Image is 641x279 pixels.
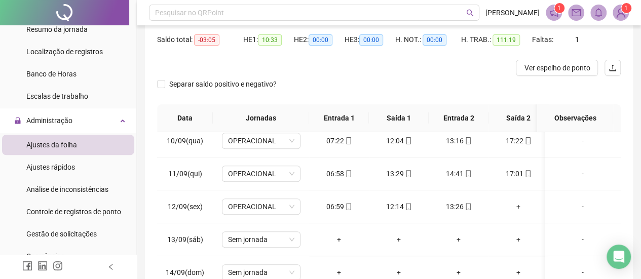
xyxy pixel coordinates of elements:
span: OPERACIONAL [228,199,294,214]
span: Ajustes rápidos [26,163,75,171]
span: mobile [464,137,472,144]
span: search [466,9,474,17]
span: mobile [464,203,472,210]
div: H. NOT.: [395,34,461,46]
span: 10/09(qua) [167,137,203,145]
span: 1 [557,5,561,12]
span: OPERACIONAL [228,133,294,148]
div: 12:04 [377,135,421,146]
div: + [377,267,421,278]
span: mobile [404,170,412,177]
span: 1 [624,5,628,12]
th: Saída 1 [369,104,429,132]
th: Data [157,104,213,132]
div: HE 2: [294,34,345,46]
span: 00:00 [423,34,446,46]
span: Ocorrências [26,252,64,260]
span: 14/09(dom) [166,268,204,276]
span: lock [14,117,21,124]
span: Separar saldo positivo e negativo? [165,78,281,90]
div: - [553,168,613,179]
div: Saldo total: [157,34,243,46]
div: - [553,201,613,212]
div: 12:14 [377,201,421,212]
span: bell [594,8,603,17]
div: 13:26 [437,201,480,212]
span: mobile [523,137,532,144]
span: mobile [344,137,352,144]
span: upload [609,64,617,72]
span: Análise de inconsistências [26,185,108,193]
div: - [553,267,613,278]
div: - [553,135,613,146]
span: [PERSON_NAME] [485,7,540,18]
div: + [437,234,480,245]
div: Open Intercom Messenger [607,245,631,269]
span: 12/09(sex) [168,203,203,211]
span: Localização de registros [26,48,103,56]
div: 17:22 [497,135,540,146]
span: Sem jornada [228,232,294,247]
div: + [437,267,480,278]
span: Faltas: [532,35,555,44]
span: Banco de Horas [26,70,77,78]
span: mail [572,8,581,17]
span: mobile [404,203,412,210]
span: 1 [575,35,579,44]
span: mobile [523,170,532,177]
span: notification [549,8,558,17]
div: + [497,201,540,212]
span: instagram [53,261,63,271]
span: mobile [464,170,472,177]
span: 10:33 [258,34,282,46]
div: HE 1: [243,34,294,46]
span: mobile [344,170,352,177]
span: 00:00 [359,34,383,46]
div: + [317,267,361,278]
span: Ajustes da folha [26,141,77,149]
div: 06:59 [317,201,361,212]
span: Gestão de solicitações [26,230,97,238]
div: + [317,234,361,245]
sup: Atualize o seu contato no menu Meus Dados [621,3,631,13]
th: Observações [537,104,613,132]
div: 17:01 [497,168,540,179]
div: 14:41 [437,168,480,179]
th: Entrada 1 [309,104,369,132]
div: + [377,234,421,245]
div: + [497,267,540,278]
span: 111:19 [493,34,520,46]
div: + [497,234,540,245]
span: Administração [26,116,72,125]
th: Jornadas [213,104,309,132]
span: Observações [545,112,605,124]
span: Resumo da jornada [26,25,88,33]
span: facebook [22,261,32,271]
span: Escalas de trabalho [26,92,88,100]
sup: 1 [554,3,564,13]
div: HE 3: [345,34,395,46]
span: OPERACIONAL [228,166,294,181]
th: Saída 2 [488,104,548,132]
span: -03:05 [194,34,219,46]
span: 11/09(qui) [168,170,202,178]
span: mobile [344,203,352,210]
div: 13:29 [377,168,421,179]
div: 07:22 [317,135,361,146]
th: Entrada 2 [429,104,488,132]
span: linkedin [37,261,48,271]
div: - [553,234,613,245]
span: left [107,263,115,270]
span: mobile [404,137,412,144]
button: Ver espelho de ponto [516,60,598,76]
span: 00:00 [309,34,332,46]
div: H. TRAB.: [461,34,532,46]
span: Ver espelho de ponto [524,62,590,73]
span: Controle de registros de ponto [26,208,121,216]
div: 06:58 [317,168,361,179]
img: 81618 [613,5,628,20]
div: 13:16 [437,135,480,146]
span: 13/09(sáb) [167,235,203,244]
